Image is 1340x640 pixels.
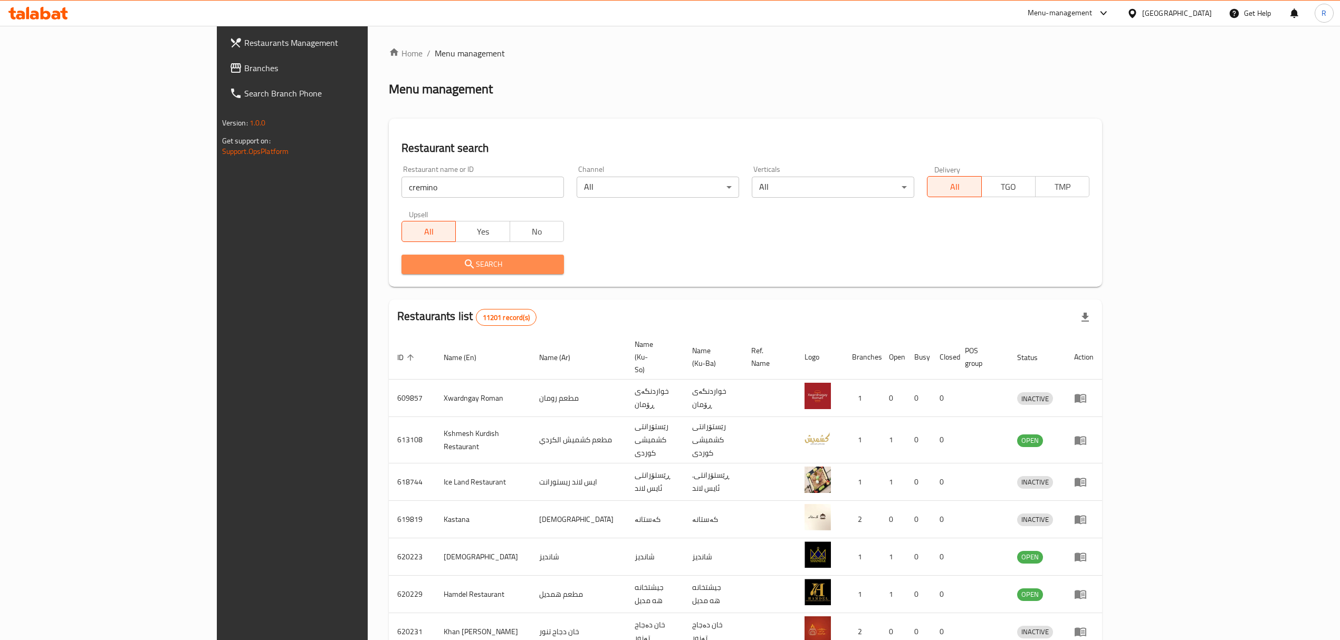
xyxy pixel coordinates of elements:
div: INACTIVE [1017,626,1053,638]
td: مطعم كشميش الكردي [531,417,626,463]
button: Yes [455,221,510,242]
span: Menu management [435,47,505,60]
span: ID [397,351,417,364]
td: Xwardngay Roman [435,380,531,417]
a: Branches [221,55,441,81]
div: Menu [1074,588,1094,600]
span: Ref. Name [751,344,783,370]
span: INACTIVE [1017,513,1053,526]
td: ايس لاند ريستورانت [531,463,626,501]
div: Total records count [476,309,537,326]
td: 0 [931,380,956,417]
span: 11201 record(s) [476,313,536,323]
td: Kshmesh Kurdish Restaurant [435,417,531,463]
img: Shandiz [805,541,831,568]
td: 0 [906,576,931,613]
td: رێستۆرانتی کشمیشى كوردى [684,417,743,463]
div: All [577,177,739,198]
span: INACTIVE [1017,393,1053,405]
img: Hamdel Restaurant [805,579,831,605]
td: 0 [931,576,956,613]
span: No [514,224,560,239]
button: No [510,221,564,242]
span: Name (En) [444,351,490,364]
button: Search [401,255,564,274]
td: ڕێستۆرانتی ئایس لاند [626,463,684,501]
td: شانديز [531,538,626,576]
td: 0 [880,501,906,538]
a: Support.OpsPlatform [222,144,289,158]
div: INACTIVE [1017,392,1053,405]
div: Menu [1074,550,1094,563]
h2: Restaurant search [401,140,1089,156]
td: 0 [931,538,956,576]
span: TMP [1040,179,1085,195]
div: INACTIVE [1017,476,1053,489]
span: Search Branch Phone [244,87,432,100]
td: 0 [906,538,931,576]
span: OPEN [1017,588,1043,600]
span: Restaurants Management [244,36,432,49]
span: All [406,224,452,239]
button: TGO [981,176,1036,197]
span: TGO [986,179,1031,195]
img: Xwardngay Roman [805,383,831,409]
label: Upsell [409,210,428,218]
span: POS group [965,344,996,370]
div: Menu [1074,476,1094,488]
button: All [401,221,456,242]
td: 1 [844,538,880,576]
td: Ice Land Restaurant [435,463,531,501]
td: 0 [880,380,906,417]
span: 1.0.0 [250,116,266,130]
td: 0 [906,380,931,417]
td: 1 [844,463,880,501]
td: کەستانە [684,501,743,538]
nav: breadcrumb [389,47,1102,60]
input: Search for restaurant name or ID.. [401,177,564,198]
div: [GEOGRAPHIC_DATA] [1142,7,1212,19]
button: TMP [1035,176,1089,197]
div: Menu-management [1028,7,1093,20]
td: جيشتخانه هه مديل [684,576,743,613]
span: Status [1017,351,1051,364]
td: 1 [844,576,880,613]
span: INACTIVE [1017,476,1053,488]
th: Closed [931,335,956,380]
span: Name (Ku-So) [635,338,671,376]
td: 1 [880,417,906,463]
div: OPEN [1017,551,1043,564]
td: خواردنگەی ڕۆمان [626,380,684,417]
td: 1 [880,538,906,576]
td: کەستانە [626,501,684,538]
div: All [752,177,914,198]
span: Version: [222,116,248,130]
span: INACTIVE [1017,626,1053,638]
h2: Menu management [389,81,493,98]
td: 0 [906,501,931,538]
td: شانديز [626,538,684,576]
span: Name (Ar) [539,351,584,364]
div: Menu [1074,392,1094,404]
td: Hamdel Restaurant [435,576,531,613]
span: Yes [460,224,505,239]
td: خواردنگەی ڕۆمان [684,380,743,417]
button: All [927,176,981,197]
th: Branches [844,335,880,380]
td: 0 [931,501,956,538]
td: مطعم همديل [531,576,626,613]
th: Busy [906,335,931,380]
div: Export file [1073,305,1098,330]
td: 0 [906,417,931,463]
td: 1 [880,576,906,613]
td: جيشتخانه هه مديل [626,576,684,613]
a: Search Branch Phone [221,81,441,106]
td: [DEMOGRAPHIC_DATA] [531,501,626,538]
td: 0 [931,463,956,501]
a: Restaurants Management [221,30,441,55]
span: OPEN [1017,551,1043,563]
th: Open [880,335,906,380]
div: OPEN [1017,434,1043,447]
